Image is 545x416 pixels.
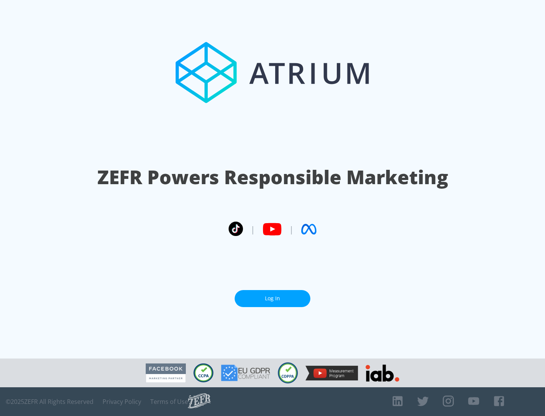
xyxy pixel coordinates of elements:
h1: ZEFR Powers Responsible Marketing [97,164,448,190]
span: | [251,224,255,235]
span: © 2025 ZEFR All Rights Reserved [6,398,93,405]
span: | [289,224,294,235]
img: COPPA Compliant [278,362,298,383]
img: GDPR Compliant [221,365,270,381]
a: Terms of Use [150,398,188,405]
img: YouTube Measurement Program [305,366,358,380]
a: Log In [235,290,310,307]
img: CCPA Compliant [193,363,213,382]
a: Privacy Policy [103,398,141,405]
img: Facebook Marketing Partner [146,363,186,383]
img: IAB [366,365,399,382]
